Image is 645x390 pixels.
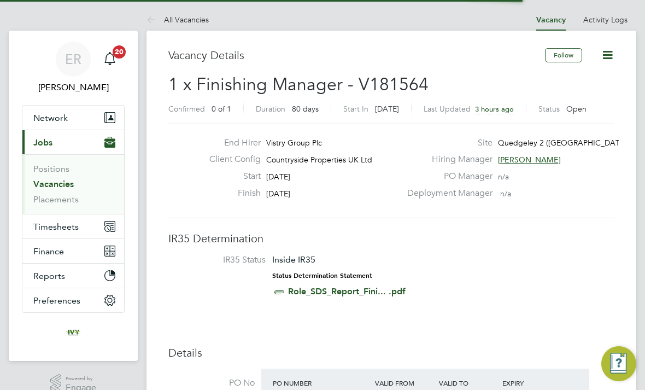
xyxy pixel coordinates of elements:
a: 20 [99,42,121,77]
span: Network [33,113,68,123]
button: Engage Resource Center [601,346,636,381]
div: Jobs [22,154,124,214]
button: Follow [545,48,582,62]
a: ER[PERSON_NAME] [22,42,125,94]
label: PO No [168,377,255,389]
label: Confirmed [168,104,205,114]
span: Powered by [66,374,96,383]
span: Inside IR35 [272,254,315,265]
a: Activity Logs [583,15,628,25]
img: ivyresourcegroup-logo-retina.png [64,324,82,341]
button: Finance [22,239,124,263]
h3: Details [168,346,614,360]
span: n/a [498,172,509,182]
label: Client Config [201,154,261,165]
span: Jobs [33,137,52,148]
button: Network [22,106,124,130]
span: [DATE] [266,172,290,182]
span: Countryside Properties UK Ltd [266,155,372,165]
label: Duration [256,104,285,114]
label: Last Updated [424,104,471,114]
button: Timesheets [22,214,124,238]
label: Start [201,171,261,182]
span: ER [65,52,81,66]
label: Start In [343,104,368,114]
span: [DATE] [375,104,399,114]
label: PO Manager [401,171,492,182]
button: Jobs [22,130,124,154]
span: 0 of 1 [212,104,231,114]
span: Finance [33,246,64,257]
label: Finish [201,188,261,199]
nav: Main navigation [9,31,138,361]
span: 80 days [292,104,319,114]
span: Reports [33,271,65,281]
span: Emma Randall [22,81,125,94]
span: Timesheets [33,222,79,232]
h3: Vacancy Details [168,48,545,62]
span: Preferences [33,295,80,306]
label: End Hirer [201,137,261,149]
button: Preferences [22,288,124,312]
span: Vistry Group Plc [266,138,322,148]
span: 20 [113,45,126,59]
label: Hiring Manager [401,154,492,165]
strong: Status Determination Statement [272,272,372,280]
a: Role_SDS_Report_Fini... .pdf [288,286,406,296]
span: n/a [500,189,511,199]
span: 1 x Finishing Manager - V181564 [168,74,429,95]
span: [PERSON_NAME] [498,155,561,165]
a: All Vacancies [146,15,209,25]
span: 3 hours ago [475,104,514,114]
label: IR35 Status [179,254,266,266]
span: Quedgeley 2 ([GEOGRAPHIC_DATA]) [498,138,629,148]
span: [DATE] [266,189,290,199]
label: Site [401,137,492,149]
a: Placements [33,194,79,205]
a: Vacancies [33,179,74,189]
button: Reports [22,264,124,288]
span: Open [566,104,587,114]
a: Go to home page [22,324,125,341]
a: Positions [33,164,69,174]
a: Vacancy [536,15,566,25]
label: Deployment Manager [401,188,492,199]
h3: IR35 Determination [168,231,614,246]
label: Status [538,104,560,114]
